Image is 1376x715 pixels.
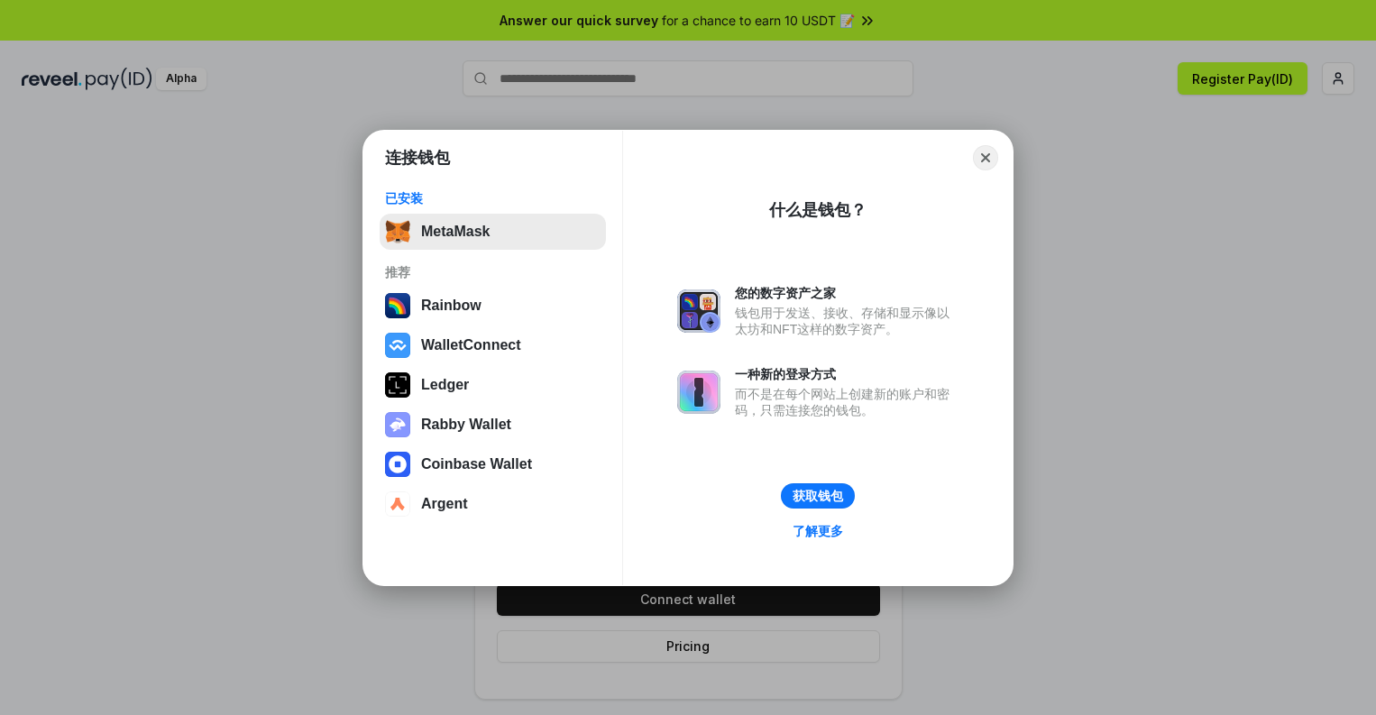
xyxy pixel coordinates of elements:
button: Coinbase Wallet [380,446,606,482]
h1: 连接钱包 [385,147,450,169]
button: MetaMask [380,214,606,250]
img: svg+xml,%3Csvg%20fill%3D%22none%22%20height%3D%2233%22%20viewBox%3D%220%200%2035%2033%22%20width%... [385,219,410,244]
div: 了解更多 [793,523,843,539]
div: 什么是钱包？ [769,199,867,221]
img: svg+xml,%3Csvg%20xmlns%3D%22http%3A%2F%2Fwww.w3.org%2F2000%2Fsvg%22%20fill%3D%22none%22%20viewBox... [385,412,410,437]
div: 而不是在每个网站上创建新的账户和密码，只需连接您的钱包。 [735,386,959,418]
button: Rabby Wallet [380,407,606,443]
a: 了解更多 [782,519,854,543]
button: Rainbow [380,288,606,324]
img: svg+xml,%3Csvg%20xmlns%3D%22http%3A%2F%2Fwww.w3.org%2F2000%2Fsvg%22%20fill%3D%22none%22%20viewBox... [677,371,720,414]
div: MetaMask [421,224,490,240]
div: 钱包用于发送、接收、存储和显示像以太坊和NFT这样的数字资产。 [735,305,959,337]
div: Argent [421,496,468,512]
div: Ledger [421,377,469,393]
div: Rabby Wallet [421,417,511,433]
div: Coinbase Wallet [421,456,532,472]
img: svg+xml,%3Csvg%20width%3D%2228%22%20height%3D%2228%22%20viewBox%3D%220%200%2028%2028%22%20fill%3D... [385,452,410,477]
div: Rainbow [421,298,482,314]
img: svg+xml,%3Csvg%20xmlns%3D%22http%3A%2F%2Fwww.w3.org%2F2000%2Fsvg%22%20width%3D%2228%22%20height%3... [385,372,410,398]
div: 推荐 [385,264,601,280]
button: Close [973,145,998,170]
div: 已安装 [385,190,601,206]
button: Argent [380,486,606,522]
button: 获取钱包 [781,483,855,509]
button: WalletConnect [380,327,606,363]
div: 一种新的登录方式 [735,366,959,382]
img: svg+xml,%3Csvg%20width%3D%2228%22%20height%3D%2228%22%20viewBox%3D%220%200%2028%2028%22%20fill%3D... [385,491,410,517]
img: svg+xml,%3Csvg%20width%3D%2228%22%20height%3D%2228%22%20viewBox%3D%220%200%2028%2028%22%20fill%3D... [385,333,410,358]
div: WalletConnect [421,337,521,353]
div: 获取钱包 [793,488,843,504]
div: 您的数字资产之家 [735,285,959,301]
img: svg+xml,%3Csvg%20xmlns%3D%22http%3A%2F%2Fwww.w3.org%2F2000%2Fsvg%22%20fill%3D%22none%22%20viewBox... [677,289,720,333]
img: svg+xml,%3Csvg%20width%3D%22120%22%20height%3D%22120%22%20viewBox%3D%220%200%20120%20120%22%20fil... [385,293,410,318]
button: Ledger [380,367,606,403]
